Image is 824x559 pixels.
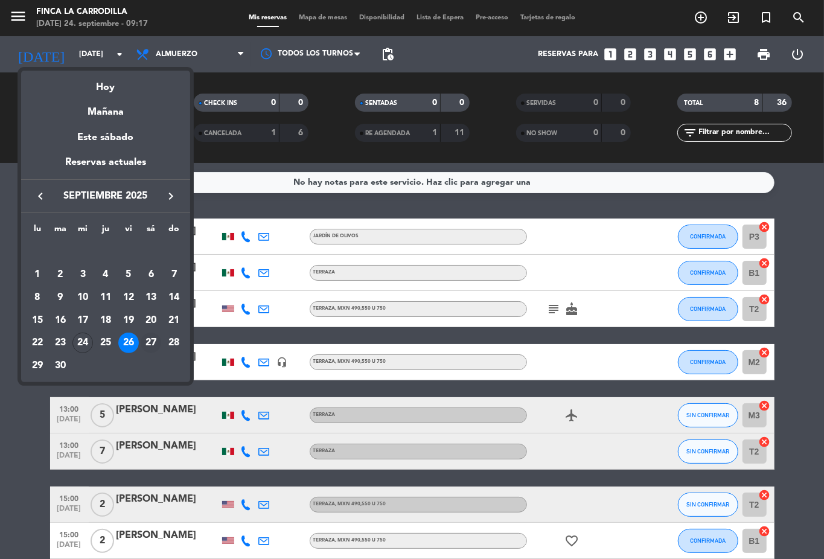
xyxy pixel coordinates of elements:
[21,121,190,155] div: Este sábado
[27,333,48,353] div: 22
[26,286,49,309] td: 8 de septiembre de 2025
[50,310,71,331] div: 16
[72,333,93,353] div: 24
[49,286,72,309] td: 9 de septiembre de 2025
[160,188,182,204] button: keyboard_arrow_right
[141,264,161,285] div: 6
[51,188,160,204] span: septiembre 2025
[162,309,185,332] td: 21 de septiembre de 2025
[162,222,185,241] th: domingo
[72,264,93,285] div: 3
[140,222,163,241] th: sábado
[26,241,185,264] td: SEP.
[21,155,190,179] div: Reservas actuales
[164,333,184,353] div: 28
[72,310,93,331] div: 17
[95,264,116,285] div: 4
[71,309,94,332] td: 17 de septiembre de 2025
[162,286,185,309] td: 14 de septiembre de 2025
[27,310,48,331] div: 15
[50,264,71,285] div: 2
[141,333,161,353] div: 27
[26,354,49,377] td: 29 de septiembre de 2025
[162,263,185,286] td: 7 de septiembre de 2025
[164,189,178,203] i: keyboard_arrow_right
[27,287,48,308] div: 8
[26,331,49,354] td: 22 de septiembre de 2025
[95,333,116,353] div: 25
[164,310,184,331] div: 21
[94,309,117,332] td: 18 de septiembre de 2025
[33,189,48,203] i: keyboard_arrow_left
[140,309,163,332] td: 20 de septiembre de 2025
[30,188,51,204] button: keyboard_arrow_left
[50,356,71,376] div: 30
[117,331,140,354] td: 26 de septiembre de 2025
[118,287,139,308] div: 12
[26,263,49,286] td: 1 de septiembre de 2025
[94,331,117,354] td: 25 de septiembre de 2025
[71,222,94,241] th: miércoles
[27,356,48,376] div: 29
[118,333,139,353] div: 26
[21,95,190,120] div: Mañana
[27,264,48,285] div: 1
[140,331,163,354] td: 27 de septiembre de 2025
[49,331,72,354] td: 23 de septiembre de 2025
[50,287,71,308] div: 9
[164,264,184,285] div: 7
[141,310,161,331] div: 20
[50,333,71,353] div: 23
[49,309,72,332] td: 16 de septiembre de 2025
[117,309,140,332] td: 19 de septiembre de 2025
[94,263,117,286] td: 4 de septiembre de 2025
[164,287,184,308] div: 14
[117,263,140,286] td: 5 de septiembre de 2025
[118,264,139,285] div: 5
[71,331,94,354] td: 24 de septiembre de 2025
[49,263,72,286] td: 2 de septiembre de 2025
[95,287,116,308] div: 11
[26,222,49,241] th: lunes
[21,71,190,95] div: Hoy
[140,263,163,286] td: 6 de septiembre de 2025
[118,310,139,331] div: 19
[94,286,117,309] td: 11 de septiembre de 2025
[141,287,161,308] div: 13
[162,331,185,354] td: 28 de septiembre de 2025
[140,286,163,309] td: 13 de septiembre de 2025
[71,286,94,309] td: 10 de septiembre de 2025
[71,263,94,286] td: 3 de septiembre de 2025
[117,222,140,241] th: viernes
[117,286,140,309] td: 12 de septiembre de 2025
[72,287,93,308] div: 10
[49,222,72,241] th: martes
[26,309,49,332] td: 15 de septiembre de 2025
[95,310,116,331] div: 18
[94,222,117,241] th: jueves
[49,354,72,377] td: 30 de septiembre de 2025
